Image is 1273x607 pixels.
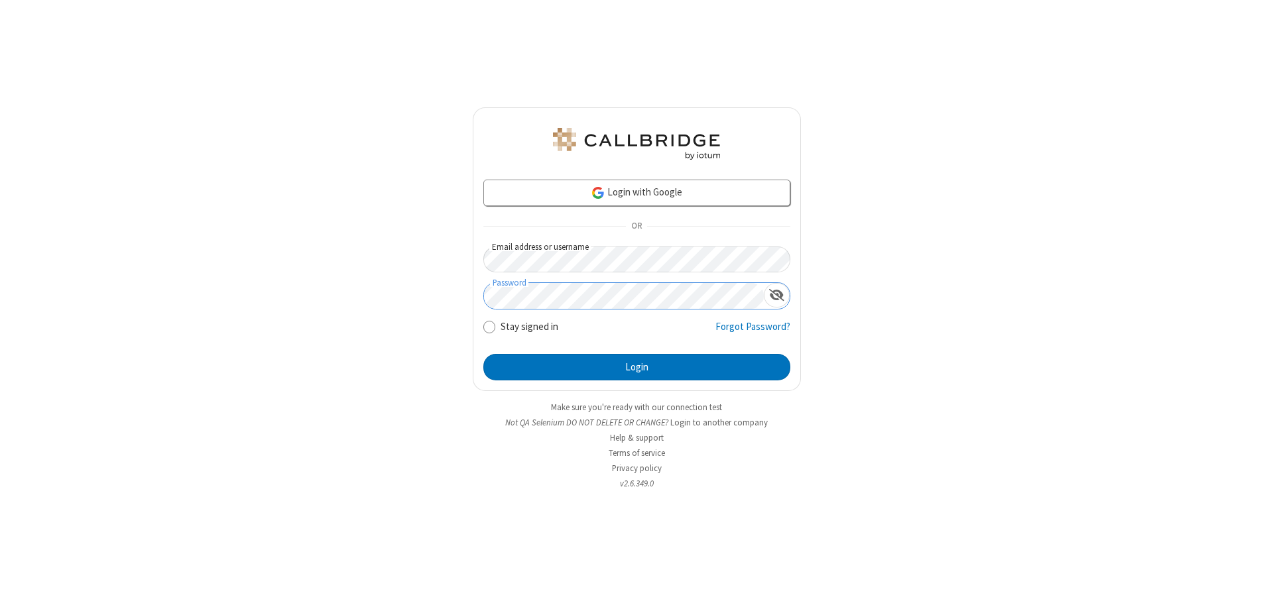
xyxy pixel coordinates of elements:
button: Login to another company [670,416,768,429]
button: Login [483,354,790,380]
a: Forgot Password? [715,319,790,345]
img: QA Selenium DO NOT DELETE OR CHANGE [550,128,723,160]
input: Email address or username [483,247,790,272]
input: Password [484,283,764,309]
img: google-icon.png [591,186,605,200]
label: Stay signed in [501,319,558,335]
a: Privacy policy [612,463,662,474]
li: Not QA Selenium DO NOT DELETE OR CHANGE? [473,416,801,429]
div: Show password [764,283,790,307]
a: Login with Google [483,180,790,206]
span: OR [626,217,647,236]
a: Make sure you're ready with our connection test [551,402,722,413]
a: Help & support [610,432,664,443]
li: v2.6.349.0 [473,477,801,490]
a: Terms of service [609,447,665,459]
